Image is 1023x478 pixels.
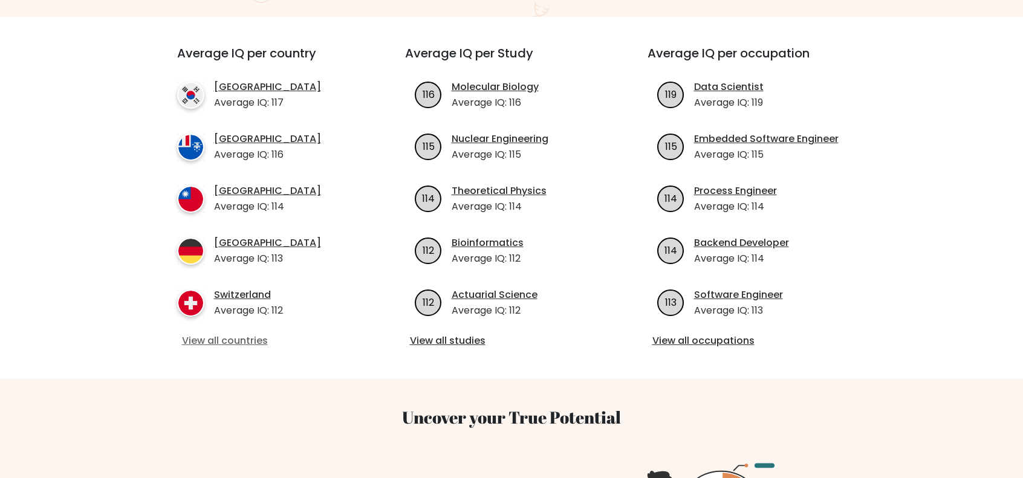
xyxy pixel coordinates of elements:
[452,303,537,318] p: Average IQ: 112
[214,303,283,318] p: Average IQ: 112
[452,288,537,302] a: Actuarial Science
[120,407,903,428] h3: Uncover your True Potential
[214,95,321,110] p: Average IQ: 117
[405,46,619,75] h3: Average IQ per Study
[177,46,362,75] h3: Average IQ per country
[452,132,548,146] a: Nuclear Engineering
[694,288,783,302] a: Software Engineer
[214,80,321,94] a: [GEOGRAPHIC_DATA]
[664,139,677,153] text: 115
[694,199,777,214] p: Average IQ: 114
[694,303,783,318] p: Average IQ: 113
[452,147,548,162] p: Average IQ: 115
[452,251,524,266] p: Average IQ: 112
[177,186,204,213] img: country
[452,184,547,198] a: Theoretical Physics
[694,184,777,198] a: Process Engineer
[214,236,321,250] a: [GEOGRAPHIC_DATA]
[422,139,434,153] text: 115
[664,243,677,257] text: 114
[423,243,434,257] text: 112
[452,236,524,250] a: Bioinformatics
[452,80,539,94] a: Molecular Biology
[452,95,539,110] p: Average IQ: 116
[694,236,789,250] a: Backend Developer
[423,295,434,309] text: 112
[410,334,614,348] a: View all studies
[214,147,321,162] p: Average IQ: 116
[694,95,764,110] p: Average IQ: 119
[177,134,204,161] img: country
[665,87,677,101] text: 119
[422,87,434,101] text: 116
[177,289,204,317] img: country
[694,132,839,146] a: Embedded Software Engineer
[694,80,764,94] a: Data Scientist
[452,199,547,214] p: Average IQ: 114
[214,184,321,198] a: [GEOGRAPHIC_DATA]
[652,334,856,348] a: View all occupations
[177,237,204,265] img: country
[214,199,321,214] p: Average IQ: 114
[214,132,321,146] a: [GEOGRAPHIC_DATA]
[694,251,789,266] p: Average IQ: 114
[182,334,357,348] a: View all countries
[694,147,839,162] p: Average IQ: 115
[665,295,677,309] text: 113
[214,288,283,302] a: Switzerland
[422,191,435,205] text: 114
[177,82,204,109] img: country
[214,251,321,266] p: Average IQ: 113
[664,191,677,205] text: 114
[648,46,861,75] h3: Average IQ per occupation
